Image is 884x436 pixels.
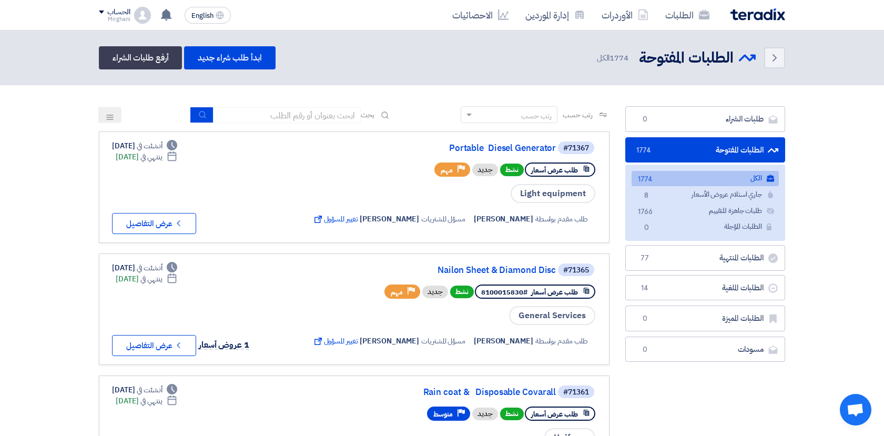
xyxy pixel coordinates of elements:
div: [DATE] [112,384,177,396]
span: General Services [509,306,595,325]
a: Nailon Sheet & Diamond Disc [346,266,556,275]
div: جديد [422,286,448,298]
span: 0 [638,114,651,125]
span: مسؤل المشتريات [421,214,465,225]
span: ينتهي في [140,396,162,407]
span: 1766 [640,207,653,218]
span: 0 [640,222,653,234]
a: الطلبات المؤجلة [632,219,779,235]
a: الطلبات المنتهية77 [625,245,785,271]
a: طلبات جاهزة للتقييم [632,204,779,219]
span: أنشئت في [137,262,162,273]
span: [PERSON_NAME] [474,336,533,347]
a: ابدأ طلب شراء جديد [184,46,275,69]
div: Open chat [840,394,871,425]
a: الاحصائيات [444,3,517,27]
a: طلبات الشراء0 [625,106,785,132]
div: #71361 [563,389,589,396]
span: ينتهي في [140,151,162,163]
a: Portable Diesel Generator [346,144,556,153]
a: الأوردرات [593,3,657,27]
a: إدارة الموردين [517,3,593,27]
div: [DATE] [116,273,177,285]
span: [PERSON_NAME] [360,336,419,347]
span: أنشئت في [137,140,162,151]
div: جديد [472,408,498,420]
a: الكل [632,171,779,186]
a: أرفع طلبات الشراء [99,46,182,69]
span: تغيير المسؤول [312,214,358,225]
button: عرض التفاصيل [112,213,196,234]
span: [PERSON_NAME] [474,214,533,225]
span: طلب مقدم بواسطة [535,336,588,347]
span: English [191,12,214,19]
span: [PERSON_NAME] [360,214,419,225]
span: Light equipment [511,184,595,203]
span: #8100015830 [481,287,527,297]
span: 1774 [638,145,651,156]
span: مسؤل المشتريات [421,336,465,347]
div: #71367 [563,145,589,152]
span: 1774 [640,174,653,185]
a: مسودات0 [625,337,785,362]
span: نشط [500,164,524,176]
span: الكل [597,52,631,64]
div: #71365 [563,267,589,274]
span: مهم [441,165,453,175]
img: profile_test.png [134,7,151,24]
span: نشط [500,408,524,420]
span: 1774 [609,52,628,64]
span: رتب حسب [563,109,593,120]
span: مهم [391,287,403,297]
div: [DATE] [112,262,177,273]
a: الطلبات المميزة0 [625,306,785,331]
span: 1 عروض أسعار [199,339,249,351]
div: رتب حسب [521,110,552,121]
a: جاري استلام عروض الأسعار [632,187,779,202]
a: الطلبات المفتوحة1774 [625,137,785,163]
a: Rain coat & Disposable Covarall [346,388,556,397]
div: [DATE] [112,140,177,151]
button: عرض التفاصيل [112,335,196,356]
div: جديد [472,164,498,176]
span: تغيير المسؤول [312,336,358,347]
img: Teradix logo [730,8,785,21]
span: 0 [638,313,651,324]
span: طلب عرض أسعار [531,409,578,419]
span: بحث [361,109,374,120]
a: الطلبات الملغية14 [625,275,785,301]
div: [DATE] [116,151,177,163]
span: 14 [638,283,651,293]
div: [DATE] [116,396,177,407]
span: نشط [450,286,474,298]
button: English [185,7,231,24]
span: طلب مقدم بواسطة [535,214,588,225]
span: 77 [638,253,651,263]
div: Mirghani [99,16,130,22]
span: 8 [640,190,653,201]
span: طلب عرض أسعار [531,287,578,297]
h2: الطلبات المفتوحة [639,48,734,68]
div: الحساب [107,8,130,17]
span: ينتهي في [140,273,162,285]
span: 0 [638,344,651,355]
input: ابحث بعنوان أو رقم الطلب [214,107,361,123]
span: طلب عرض أسعار [531,165,578,175]
a: الطلبات [657,3,718,27]
span: متوسط [433,409,453,419]
span: أنشئت في [137,384,162,396]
